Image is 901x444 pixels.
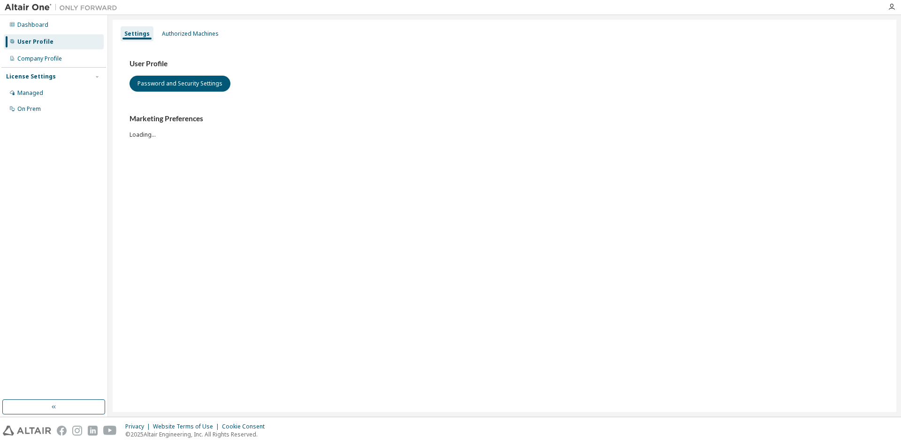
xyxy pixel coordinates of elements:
div: Cookie Consent [222,423,270,430]
div: Privacy [125,423,153,430]
div: Company Profile [17,55,62,62]
button: Password and Security Settings [130,76,230,92]
div: License Settings [6,73,56,80]
div: On Prem [17,105,41,113]
div: Loading... [130,114,879,138]
img: linkedin.svg [88,426,98,436]
div: Authorized Machines [162,30,219,38]
img: altair_logo.svg [3,426,51,436]
img: instagram.svg [72,426,82,436]
img: youtube.svg [103,426,117,436]
h3: User Profile [130,59,879,69]
div: User Profile [17,38,53,46]
img: facebook.svg [57,426,67,436]
div: Website Terms of Use [153,423,222,430]
h3: Marketing Preferences [130,114,879,124]
img: Altair One [5,3,122,12]
p: © 2025 Altair Engineering, Inc. All Rights Reserved. [125,430,270,438]
div: Settings [124,30,150,38]
div: Managed [17,89,43,97]
div: Dashboard [17,21,48,29]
